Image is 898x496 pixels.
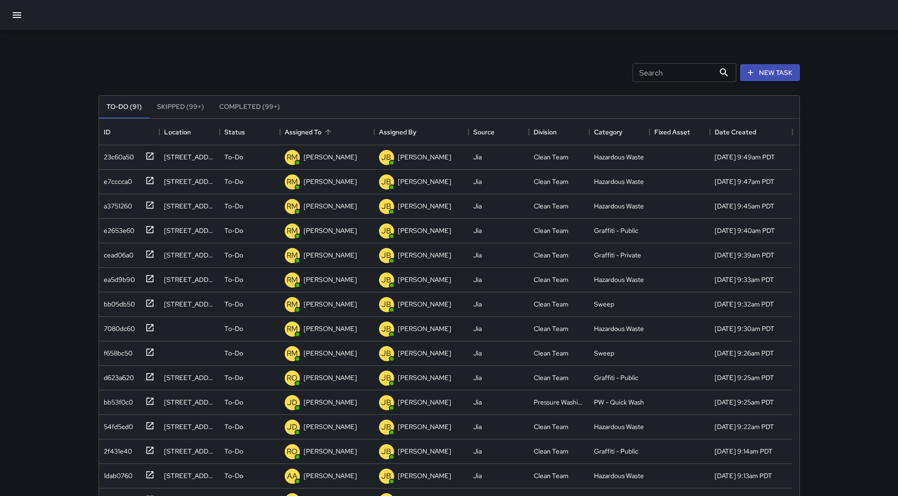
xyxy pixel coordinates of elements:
p: [PERSON_NAME] [304,324,357,333]
div: Jia [473,201,482,211]
div: Clean Team [534,250,568,260]
p: [PERSON_NAME] [398,324,451,333]
p: RO [287,372,297,384]
div: Jia [473,177,482,186]
div: Division [534,119,557,145]
button: Sort [321,125,335,139]
div: Graffiti - Public [594,226,638,235]
p: [PERSON_NAME] [398,471,451,480]
div: 1dab0760 [100,467,132,480]
p: RM [287,152,298,163]
p: [PERSON_NAME] [304,226,357,235]
p: JB [381,422,391,433]
div: Jia [473,324,482,333]
div: Hazardous Waste [594,177,644,186]
p: JB [381,176,391,188]
div: Graffiti - Private [594,250,641,260]
div: Clean Team [534,373,568,382]
div: 100 Fulton Street [164,471,215,480]
div: Location [164,119,191,145]
p: To-Do [224,201,243,211]
p: [PERSON_NAME] [304,422,357,431]
div: 8/17/2025, 9:32am PDT [715,299,774,309]
div: Hazardous Waste [594,422,644,431]
div: Hazardous Waste [594,152,644,162]
div: Clean Team [534,201,568,211]
p: To-Do [224,250,243,260]
p: To-Do [224,324,243,333]
div: 1408 Market Street [164,275,215,284]
p: To-Do [224,177,243,186]
div: Clean Team [534,177,568,186]
div: 8/17/2025, 9:33am PDT [715,275,774,284]
p: RM [287,201,298,212]
div: 8/17/2025, 9:40am PDT [715,226,775,235]
div: Clean Team [534,422,568,431]
p: [PERSON_NAME] [304,397,357,407]
div: Status [220,119,280,145]
p: [PERSON_NAME] [398,397,451,407]
div: Clean Team [534,275,568,284]
p: [PERSON_NAME] [304,177,357,186]
button: Completed (99+) [212,96,288,118]
div: Jia [473,422,482,431]
div: Clean Team [534,299,568,309]
p: JB [381,323,391,335]
div: 8/17/2025, 9:47am PDT [715,177,774,186]
p: To-Do [224,397,243,407]
div: Jia [473,299,482,309]
p: JB [381,372,391,384]
p: RM [287,348,298,359]
p: To-Do [224,299,243,309]
p: RM [287,250,298,261]
p: [PERSON_NAME] [398,152,451,162]
div: Hazardous Waste [594,201,644,211]
div: 8/17/2025, 9:25am PDT [715,373,774,382]
div: Assigned By [379,119,416,145]
div: Jia [473,275,482,284]
p: RM [287,274,298,286]
div: Category [594,119,622,145]
div: 7080dc60 [100,320,135,333]
div: Jia [473,397,482,407]
div: Date Created [710,119,792,145]
div: d623a620 [100,369,134,382]
div: Date Created [715,119,756,145]
p: [PERSON_NAME] [398,373,451,382]
p: [PERSON_NAME] [304,373,357,382]
p: JB [381,250,391,261]
div: Hazardous Waste [594,275,644,284]
div: Graffiti - Public [594,373,638,382]
div: 66 Grove Street [164,422,215,431]
p: [PERSON_NAME] [398,250,451,260]
div: 95 Hayes Street [164,397,215,407]
div: Clean Team [534,324,568,333]
div: 12 10th Street [164,201,215,211]
p: RM [287,225,298,237]
p: RM [287,323,298,335]
p: [PERSON_NAME] [304,275,357,284]
div: 8/17/2025, 9:14am PDT [715,446,773,456]
p: To-Do [224,373,243,382]
div: Assigned To [280,119,374,145]
p: To-Do [224,446,243,456]
div: PW - Quick Wash [594,397,644,407]
p: [PERSON_NAME] [304,152,357,162]
div: 50 Fell Street [164,299,215,309]
p: JB [381,348,391,359]
button: Skipped (99+) [149,96,212,118]
p: To-Do [224,275,243,284]
div: 1 South Van Ness Avenue [164,226,215,235]
div: bb05db50 [100,296,135,309]
p: AA [287,471,297,482]
div: Status [224,119,245,145]
p: [PERSON_NAME] [398,422,451,431]
p: [PERSON_NAME] [398,226,451,235]
div: Clean Team [534,446,568,456]
div: Hazardous Waste [594,324,644,333]
div: Division [529,119,589,145]
div: e7cccca0 [100,173,132,186]
div: 8/17/2025, 9:49am PDT [715,152,775,162]
p: RM [287,176,298,188]
p: To-Do [224,422,243,431]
